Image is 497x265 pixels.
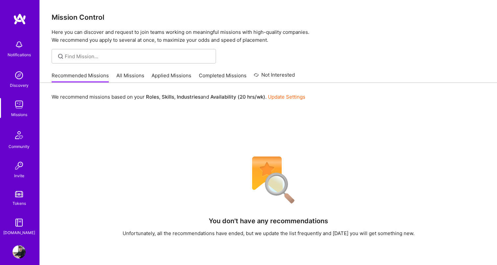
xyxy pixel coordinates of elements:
[11,127,27,143] img: Community
[9,143,30,150] div: Community
[14,172,24,179] div: Invite
[12,245,26,258] img: User Avatar
[12,69,26,82] img: discovery
[15,191,23,197] img: tokens
[52,72,109,83] a: Recommended Missions
[8,51,31,58] div: Notifications
[11,111,27,118] div: Missions
[3,229,35,236] div: [DOMAIN_NAME]
[146,94,159,100] b: Roles
[12,98,26,111] img: teamwork
[11,245,27,258] a: User Avatar
[65,53,211,60] input: Find Mission...
[123,230,414,237] div: Unfortunately, all the recommendations have ended, but we update the list frequently and [DATE] y...
[57,53,64,60] i: icon SearchGrey
[52,13,485,21] h3: Mission Control
[12,38,26,51] img: bell
[12,200,26,207] div: Tokens
[152,72,191,83] a: Applied Missions
[268,94,305,100] a: Update Settings
[116,72,144,83] a: All Missions
[177,94,201,100] b: Industries
[241,152,296,208] img: No Results
[209,217,328,225] h4: You don't have any recommendations
[254,71,295,83] a: Not Interested
[210,94,265,100] b: Availability (20 hrs/wk)
[199,72,247,83] a: Completed Missions
[12,216,26,229] img: guide book
[162,94,174,100] b: Skills
[52,93,305,100] p: We recommend missions based on your , , and .
[12,159,26,172] img: Invite
[52,28,485,44] p: Here you can discover and request to join teams working on meaningful missions with high-quality ...
[10,82,29,89] div: Discovery
[13,13,26,25] img: logo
